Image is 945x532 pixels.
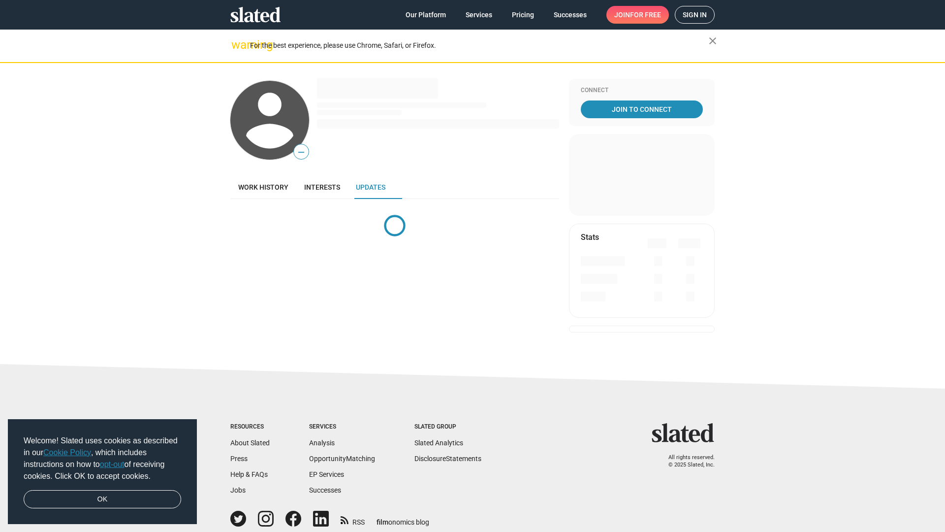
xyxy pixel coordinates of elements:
div: Slated Group [414,423,481,431]
a: Work history [230,175,296,199]
span: Successes [554,6,587,24]
a: Successes [309,486,341,494]
div: Services [309,423,375,431]
a: Press [230,455,248,463]
p: All rights reserved. © 2025 Slated, Inc. [658,454,715,468]
a: Jobs [230,486,246,494]
span: Interests [304,183,340,191]
a: RSS [341,512,365,527]
span: Join To Connect [583,100,701,118]
a: Our Platform [398,6,454,24]
mat-icon: close [707,35,719,47]
a: DisclosureStatements [414,455,481,463]
div: Connect [581,87,703,95]
span: Work history [238,183,288,191]
span: Services [466,6,492,24]
a: Successes [546,6,595,24]
div: cookieconsent [8,419,197,525]
a: Help & FAQs [230,470,268,478]
a: Join To Connect [581,100,703,118]
span: — [294,146,309,159]
mat-icon: warning [231,39,243,51]
a: Joinfor free [606,6,669,24]
a: OpportunityMatching [309,455,375,463]
div: Resources [230,423,270,431]
a: opt-out [100,460,125,468]
a: Updates [348,175,393,199]
span: Updates [356,183,385,191]
a: About Slated [230,439,270,447]
a: Interests [296,175,348,199]
a: Slated Analytics [414,439,463,447]
span: Sign in [683,6,707,23]
a: Cookie Policy [43,448,91,457]
a: filmonomics blog [377,510,429,527]
span: for free [630,6,661,24]
span: film [377,518,388,526]
a: dismiss cookie message [24,490,181,509]
div: For the best experience, please use Chrome, Safari, or Firefox. [250,39,709,52]
span: Our Platform [406,6,446,24]
mat-card-title: Stats [581,232,599,242]
span: Pricing [512,6,534,24]
a: Services [458,6,500,24]
span: Welcome! Slated uses cookies as described in our , which includes instructions on how to of recei... [24,435,181,482]
a: Pricing [504,6,542,24]
a: Analysis [309,439,335,447]
a: EP Services [309,470,344,478]
a: Sign in [675,6,715,24]
span: Join [614,6,661,24]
